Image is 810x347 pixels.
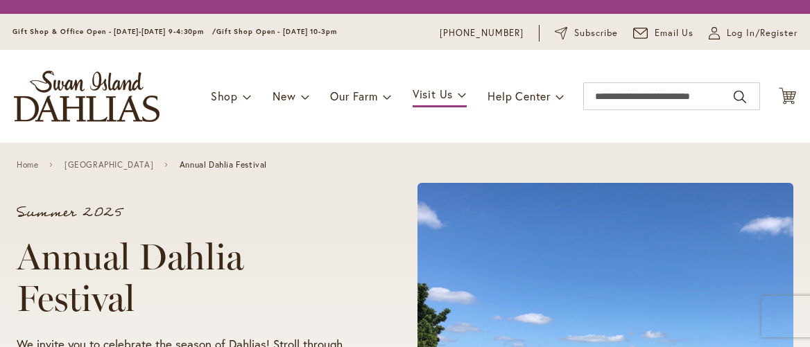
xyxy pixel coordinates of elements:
[633,26,694,40] a: Email Us
[17,206,365,220] p: Summer 2025
[17,236,365,319] h1: Annual Dahlia Festival
[216,27,337,36] span: Gift Shop Open - [DATE] 10-3pm
[655,26,694,40] span: Email Us
[17,160,38,170] a: Home
[12,27,216,36] span: Gift Shop & Office Open - [DATE]-[DATE] 9-4:30pm /
[727,26,798,40] span: Log In/Register
[555,26,618,40] a: Subscribe
[330,89,377,103] span: Our Farm
[180,160,267,170] span: Annual Dahlia Festival
[64,160,153,170] a: [GEOGRAPHIC_DATA]
[574,26,618,40] span: Subscribe
[709,26,798,40] a: Log In/Register
[211,89,238,103] span: Shop
[488,89,551,103] span: Help Center
[14,71,160,122] a: store logo
[440,26,524,40] a: [PHONE_NUMBER]
[734,86,746,108] button: Search
[413,87,453,101] span: Visit Us
[273,89,295,103] span: New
